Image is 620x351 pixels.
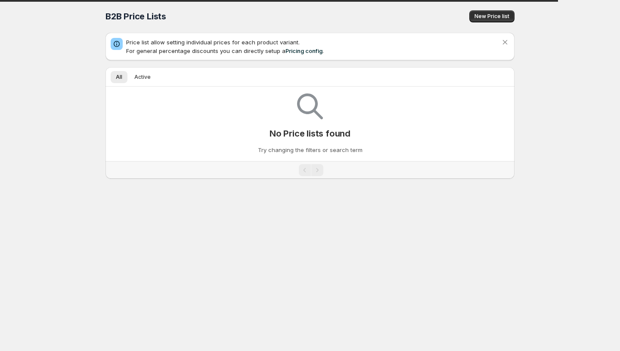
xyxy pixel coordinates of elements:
span: B2B Price Lists [105,11,166,22]
span: All [116,74,122,81]
p: No Price lists found [270,128,350,139]
button: Dismiss notification [499,36,511,48]
p: Price list allow setting individual prices for each product variant. For general percentage disco... [126,38,501,55]
p: Try changing the filters or search term [258,146,363,154]
img: Empty search results [297,93,323,119]
button: New Price list [469,10,515,22]
nav: Pagination [105,161,515,179]
span: New Price list [474,13,509,20]
span: Active [134,74,151,81]
a: Pricing config [285,47,322,54]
